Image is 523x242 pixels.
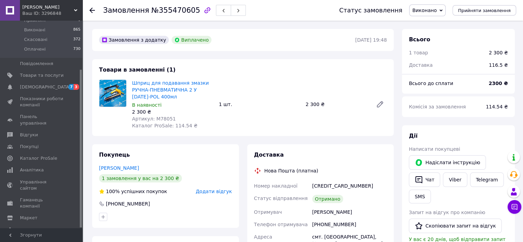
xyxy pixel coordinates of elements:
span: Гаманець компанії [20,197,64,209]
button: Прийняти замовлення [453,5,516,15]
div: Замовлення з додатку [99,36,169,44]
span: Додати відгук [196,189,232,194]
span: Товари в замовленні (1) [99,66,176,73]
span: 114.54 ₴ [486,104,508,109]
span: Налаштування [20,227,55,233]
span: Скасовані [24,36,47,43]
span: Адреса [254,234,272,240]
span: В наявності [132,102,162,108]
div: Виплачено [172,36,211,44]
span: [DEMOGRAPHIC_DATA] [20,84,71,90]
img: Шприц для подавання змазки РУЧНА-ПНЕВМАТИЧНА 2 У 1 MAR-POL 400мл [99,80,126,107]
span: Відгуки [20,132,38,138]
span: Аркана Трейд Сервіс [22,4,74,10]
button: Надіслати інструкцію [409,155,486,170]
span: Прийняти замовлення [458,8,511,13]
span: 730 [73,46,80,52]
span: Артикул: M78051 [132,116,176,122]
span: Доставка [254,151,284,158]
span: Показники роботи компанії [20,96,64,108]
span: Всього до сплати [409,81,453,86]
div: 2 300 ₴ [303,99,370,109]
span: Виконані [24,27,45,33]
div: Ваш ID: 3296848 [22,10,83,17]
span: 372 [73,36,80,43]
a: Telegram [470,172,504,187]
span: Телефон отримувача [254,222,308,227]
span: Аналітика [20,167,44,173]
span: Оплачені [24,46,46,52]
div: 1 замовлення у вас на 2 300 ₴ [99,174,182,182]
span: Повідомлення [20,61,53,67]
time: [DATE] 19:48 [355,37,387,43]
span: 3 [74,84,79,90]
span: Отримувач [254,209,282,215]
button: Чат з покупцем [508,200,521,214]
a: Viber [443,172,467,187]
span: Покупці [20,144,39,150]
span: Замовлення [103,6,149,14]
div: Статус замовлення [339,7,402,14]
span: Виконано [412,8,437,13]
span: №355470605 [151,6,200,14]
div: Отримано [312,195,343,203]
div: 2 300 ₴ [132,108,213,115]
div: [PHONE_NUMBER] [311,218,388,231]
div: [PERSON_NAME] [311,206,388,218]
div: 116.5 ₴ [485,57,512,73]
span: Товари та послуги [20,72,64,78]
span: Написати покупцеві [409,146,460,152]
span: 1 товар [409,50,428,55]
div: [PHONE_NUMBER] [105,200,151,207]
span: Каталог ProSale: 114.54 ₴ [132,123,197,128]
b: 2300 ₴ [489,81,508,86]
span: Панель управління [20,114,64,126]
span: Доставка [409,62,433,68]
div: 2 300 ₴ [489,49,508,56]
button: Чат [409,172,440,187]
div: [CREDIT_CARD_NUMBER] [311,180,388,192]
a: [PERSON_NAME] [99,165,139,171]
span: 100% [106,189,120,194]
span: 865 [73,27,80,33]
span: 7 [68,84,74,90]
div: Нова Пошта (платна) [263,167,320,174]
span: Дії [409,133,417,139]
a: Редагувати [373,97,387,111]
div: 1 шт. [216,99,303,109]
span: Статус відправлення [254,196,308,201]
span: Номер накладної [254,183,298,189]
div: Повернутися назад [89,7,95,14]
button: Скопіювати запит на відгук [409,219,502,233]
button: SMS [409,190,431,203]
span: Запит на відгук про компанію [409,210,485,215]
div: успішних покупок [99,188,167,195]
span: Каталог ProSale [20,155,57,161]
span: Управління сайтом [20,179,64,191]
a: Шприц для подавання змазки РУЧНА-ПНЕВМАТИЧНА 2 У [DATE]-POL 400мл [132,80,209,99]
span: Маркет [20,215,37,221]
span: Покупець [99,151,130,158]
span: Комісія за замовлення [409,104,466,109]
span: Всього [409,36,430,43]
